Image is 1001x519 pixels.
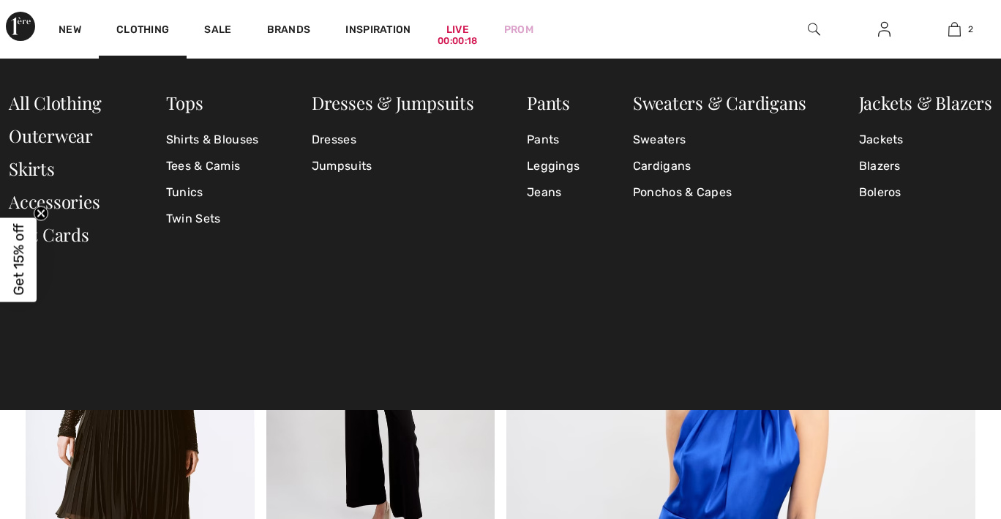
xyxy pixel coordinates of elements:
a: Pants [527,127,580,153]
a: Blazers [859,153,992,179]
a: Ponchos & Capes [633,179,806,206]
a: Gift Cards [9,223,89,246]
a: Twin Sets [166,206,259,232]
a: Sale [204,23,231,39]
a: Live00:00:18 [446,22,469,37]
a: Jumpsuits [312,153,474,179]
a: Dresses & Jumpsuits [312,91,474,114]
a: Sweaters & Cardigans [633,91,806,114]
span: Inspiration [345,23,410,39]
a: Pants [527,91,570,114]
img: search the website [808,20,820,38]
img: My Info [878,20,891,38]
a: Boleros [859,179,992,206]
span: Get 15% off [10,224,27,296]
a: All Clothing [9,91,101,114]
a: Brands [267,23,311,39]
a: New [59,23,81,39]
img: My Bag [948,20,961,38]
a: Jackets [859,127,992,153]
a: Skirts [9,157,55,180]
a: Jeans [527,179,580,206]
iframe: Opens a widget where you can chat to one of our agents [906,409,986,446]
span: 2 [968,23,973,36]
a: Tees & Camis [166,153,259,179]
a: Leggings [527,153,580,179]
div: 00:00:18 [438,34,477,48]
img: 1ère Avenue [6,12,35,41]
button: Close teaser [34,206,48,220]
a: Tunics [166,179,259,206]
a: Cardigans [633,153,806,179]
a: Sweaters [633,127,806,153]
a: 2 [920,20,989,38]
a: Accessories [9,190,100,213]
a: Dresses [312,127,474,153]
a: Outerwear [9,124,93,147]
a: Jackets & Blazers [859,91,992,114]
a: Shirts & Blouses [166,127,259,153]
a: Tops [166,91,203,114]
a: Sign In [866,20,902,39]
a: Prom [504,22,533,37]
a: Clothing [116,23,169,39]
